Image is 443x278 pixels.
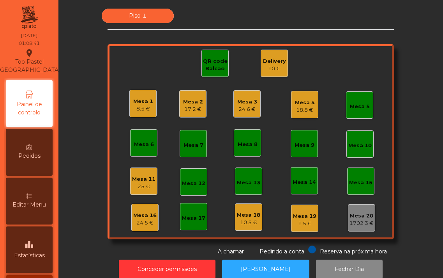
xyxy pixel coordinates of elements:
div: Mesa 5 [350,103,370,110]
div: Mesa 1 [133,98,153,105]
div: 24.6 € [237,105,257,113]
div: Delivery [263,57,286,65]
div: 18.8 € [295,106,315,114]
div: Mesa 20 [349,212,374,220]
div: Mesa 17 [182,214,205,222]
div: Piso 1 [102,9,174,23]
div: 24.5 € [133,219,157,227]
div: Mesa 12 [182,180,205,187]
div: Mesa 6 [134,141,154,148]
div: 10 € [263,65,286,73]
div: 10.5 € [237,219,260,226]
div: 1.5 € [293,220,316,228]
div: Mesa 7 [184,141,203,149]
div: 17.2 € [183,105,203,113]
span: Reserva na próxima hora [320,248,387,255]
div: Mesa 15 [349,179,372,187]
i: location_on [25,48,34,58]
span: Editar Menu [12,201,46,209]
div: Mesa 10 [348,142,372,150]
div: 25 € [132,183,155,191]
div: Mesa 16 [133,212,157,219]
img: qpiato [19,4,39,31]
div: 01:08:41 [19,40,40,47]
div: Mesa 8 [238,141,258,148]
div: Mesa 11 [132,175,155,183]
div: 1702.3 € [349,219,374,227]
div: Mesa 13 [237,179,260,187]
span: Painel de controlo [8,100,51,117]
div: 8.5 € [133,105,153,113]
span: Pedidos [18,152,41,160]
div: Mesa 2 [183,98,203,106]
div: Mesa 9 [295,141,314,149]
span: Estatísticas [14,251,45,260]
div: Mesa 18 [237,211,260,219]
span: Pedindo a conta [259,248,304,255]
div: Mesa 14 [293,178,316,186]
div: Mesa 3 [237,98,257,106]
div: Mesa 4 [295,99,315,107]
i: leaderboard [25,240,34,249]
div: QR code Balcao [202,57,228,73]
div: [DATE] [21,32,37,39]
div: Mesa 19 [293,212,316,220]
span: A chamar [218,248,244,255]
